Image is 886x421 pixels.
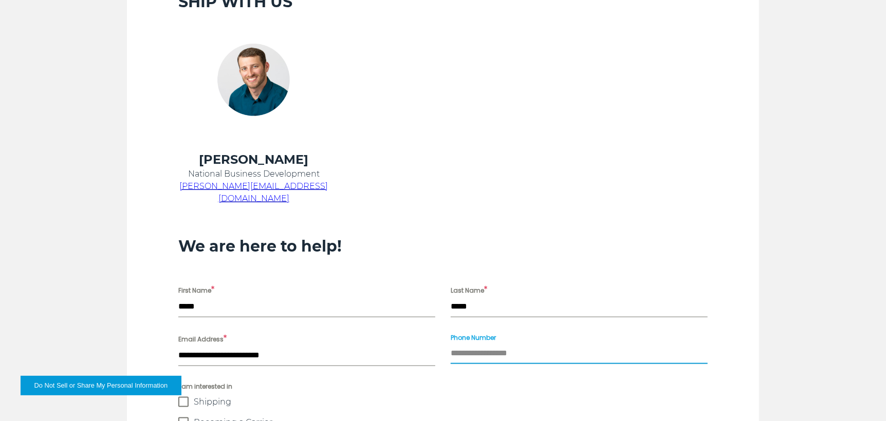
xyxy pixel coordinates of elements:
p: National Business Development [178,168,329,180]
a: [PERSON_NAME][EMAIL_ADDRESS][DOMAIN_NAME] [179,181,328,203]
label: Shipping [178,397,708,407]
h3: We are here to help! [178,237,708,256]
h4: [PERSON_NAME] [178,151,329,168]
span: I am interested in [178,381,708,392]
span: Shipping [194,397,231,407]
button: Do Not Sell or Share My Personal Information [21,376,181,395]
